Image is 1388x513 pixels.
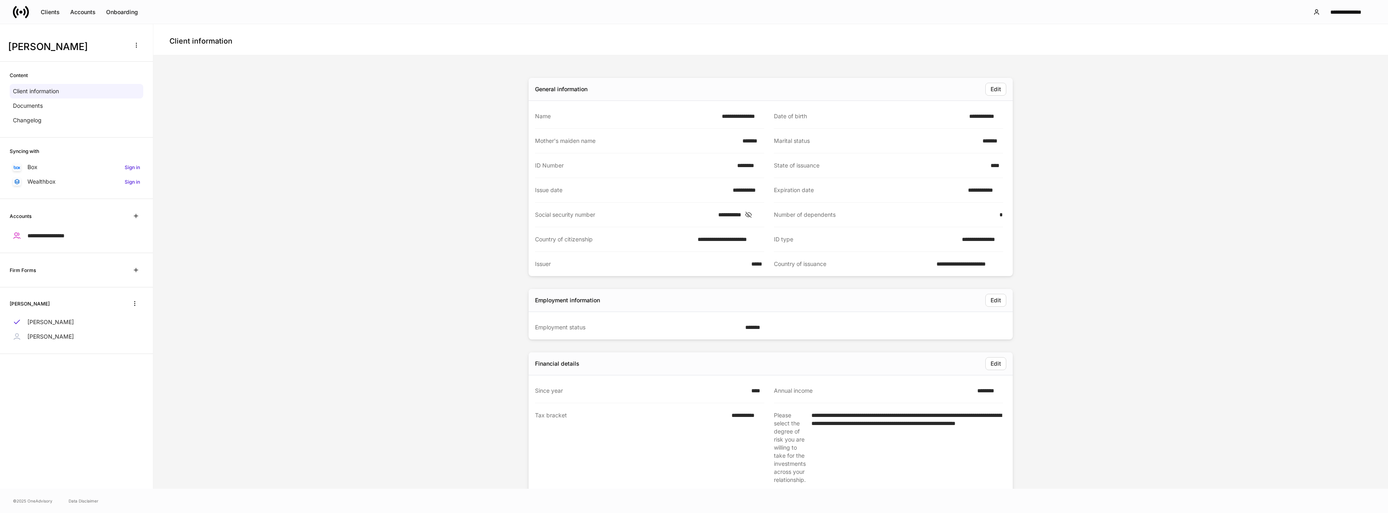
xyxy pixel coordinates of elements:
[36,6,65,19] button: Clients
[13,498,52,504] span: © 2025 OneAdvisory
[774,411,807,484] div: Please select the degree of risk you are willing to take for the investments across your relation...
[10,98,143,113] a: Documents
[27,178,56,186] p: Wealthbox
[991,361,1001,366] div: Edit
[10,266,36,274] h6: Firm Forms
[106,9,138,15] div: Onboarding
[985,294,1006,307] button: Edit
[14,165,20,169] img: oYqM9ojoZLfzCHUefNbBcWHcyDPbQKagtYciMC8pFl3iZXy3dU33Uwy+706y+0q2uJ1ghNQf2OIHrSh50tUd9HaB5oMc62p0G...
[535,161,732,170] div: ID Number
[27,163,38,171] p: Box
[169,36,232,46] h4: Client information
[41,9,60,15] div: Clients
[13,116,42,124] p: Changelog
[10,113,143,128] a: Changelog
[535,186,728,194] div: Issue date
[70,9,96,15] div: Accounts
[27,333,74,341] p: [PERSON_NAME]
[535,296,600,304] div: Employment information
[535,85,587,93] div: General information
[10,71,28,79] h6: Content
[125,178,140,186] h6: Sign in
[13,102,43,110] p: Documents
[10,212,31,220] h6: Accounts
[535,260,746,268] div: Issuer
[535,235,693,243] div: Country of citizenship
[774,186,963,194] div: Expiration date
[69,498,98,504] a: Data Disclaimer
[8,40,125,53] h3: [PERSON_NAME]
[535,323,740,331] div: Employment status
[774,161,986,170] div: State of issuance
[774,112,964,120] div: Date of birth
[10,84,143,98] a: Client information
[985,357,1006,370] button: Edit
[535,137,738,145] div: Mother's maiden name
[10,160,143,174] a: BoxSign in
[101,6,143,19] button: Onboarding
[774,235,957,243] div: ID type
[774,137,978,145] div: Marital status
[10,174,143,189] a: WealthboxSign in
[125,163,140,171] h6: Sign in
[10,315,143,329] a: [PERSON_NAME]
[13,87,59,95] p: Client information
[985,83,1006,96] button: Edit
[774,260,932,268] div: Country of issuance
[10,147,39,155] h6: Syncing with
[10,329,143,344] a: [PERSON_NAME]
[535,411,727,484] div: Tax bracket
[535,387,746,395] div: Since year
[10,300,50,308] h6: [PERSON_NAME]
[535,112,717,120] div: Name
[774,387,972,395] div: Annual income
[991,86,1001,92] div: Edit
[774,211,995,219] div: Number of dependents
[65,6,101,19] button: Accounts
[535,360,579,368] div: Financial details
[535,211,713,219] div: Social security number
[991,297,1001,303] div: Edit
[27,318,74,326] p: [PERSON_NAME]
